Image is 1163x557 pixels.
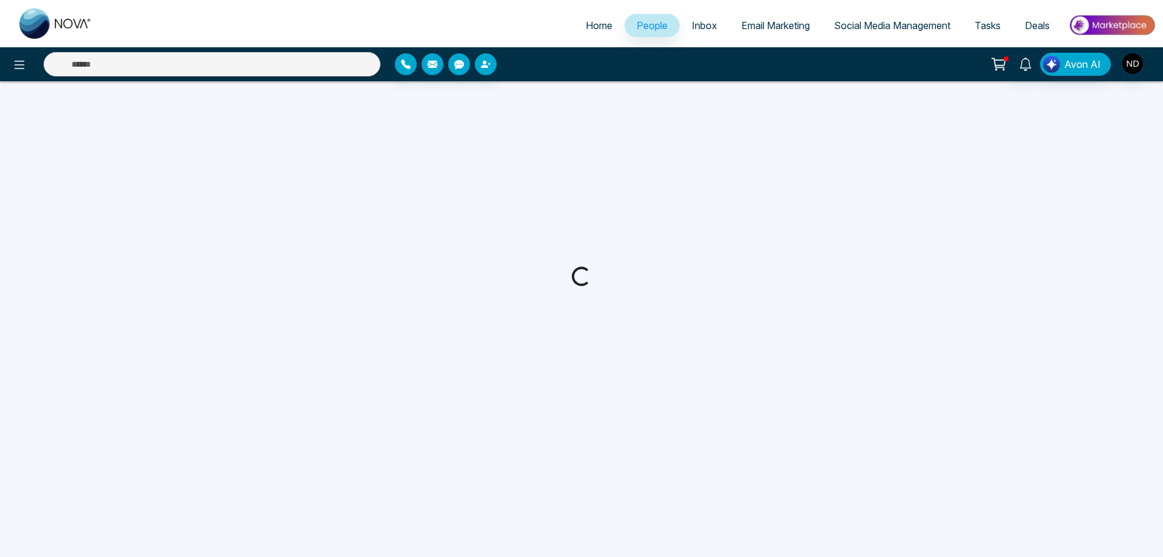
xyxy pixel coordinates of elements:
img: Lead Flow [1043,56,1060,73]
a: Social Media Management [822,14,963,37]
img: User Avatar [1122,53,1143,74]
button: Avon AI [1040,53,1111,76]
span: Social Media Management [834,19,950,32]
a: Inbox [680,14,729,37]
span: People [637,19,668,32]
span: Avon AI [1064,57,1101,72]
a: Email Marketing [729,14,822,37]
a: People [625,14,680,37]
span: Home [586,19,612,32]
span: Tasks [975,19,1001,32]
a: Tasks [963,14,1013,37]
span: Email Marketing [741,19,810,32]
span: Deals [1025,19,1050,32]
span: Inbox [692,19,717,32]
img: Market-place.gif [1068,12,1156,39]
a: Home [574,14,625,37]
img: Nova CRM Logo [19,8,92,39]
a: Deals [1013,14,1062,37]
